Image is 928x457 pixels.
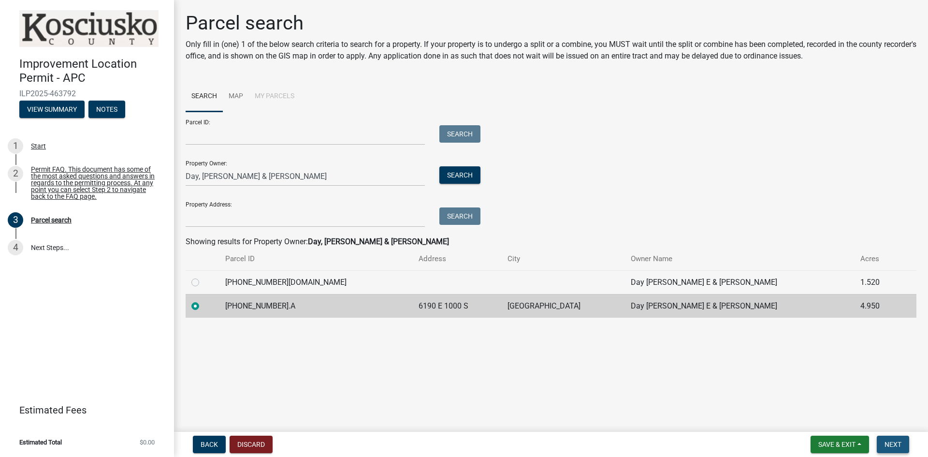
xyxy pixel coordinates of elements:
th: Address [413,248,502,270]
span: Save & Exit [818,441,855,448]
div: 3 [8,212,23,228]
th: Parcel ID [219,248,413,270]
div: Showing results for Property Owner: [186,236,916,248]
button: Notes [88,101,125,118]
img: Kosciusko County, Indiana [19,10,159,47]
span: $0.00 [140,439,155,445]
a: Search [186,81,223,112]
button: Search [439,125,480,143]
div: 4 [8,240,23,255]
td: Day [PERSON_NAME] E & [PERSON_NAME] [625,294,855,318]
div: 2 [8,166,23,181]
wm-modal-confirm: Notes [88,106,125,114]
button: Search [439,166,480,184]
th: Owner Name [625,248,855,270]
h1: Parcel search [186,12,916,35]
div: Parcel search [31,217,72,223]
div: Start [31,143,46,149]
button: Next [877,436,909,453]
th: Acres [855,248,899,270]
span: ILP2025-463792 [19,89,155,98]
h4: Improvement Location Permit - APC [19,57,166,85]
td: [GEOGRAPHIC_DATA] [502,294,624,318]
th: City [502,248,624,270]
button: Save & Exit [811,436,869,453]
td: 4.950 [855,294,899,318]
span: Next [884,441,901,448]
td: 6190 E 1000 S [413,294,502,318]
button: Back [193,436,226,453]
a: Estimated Fees [8,400,159,420]
td: 1.520 [855,270,899,294]
wm-modal-confirm: Summary [19,106,85,114]
p: Only fill in (one) 1 of the below search criteria to search for a property. If your property is t... [186,39,916,62]
div: Permit FAQ. This document has some of the most asked questions and answers in regards to the perm... [31,166,159,200]
a: Map [223,81,249,112]
button: Discard [230,436,273,453]
td: [PHONE_NUMBER][DOMAIN_NAME] [219,270,413,294]
td: [PHONE_NUMBER].A [219,294,413,318]
button: Search [439,207,480,225]
td: Day [PERSON_NAME] E & [PERSON_NAME] [625,270,855,294]
span: Estimated Total [19,439,62,445]
span: Back [201,441,218,448]
div: 1 [8,138,23,154]
strong: Day, [PERSON_NAME] & [PERSON_NAME] [308,237,449,246]
button: View Summary [19,101,85,118]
